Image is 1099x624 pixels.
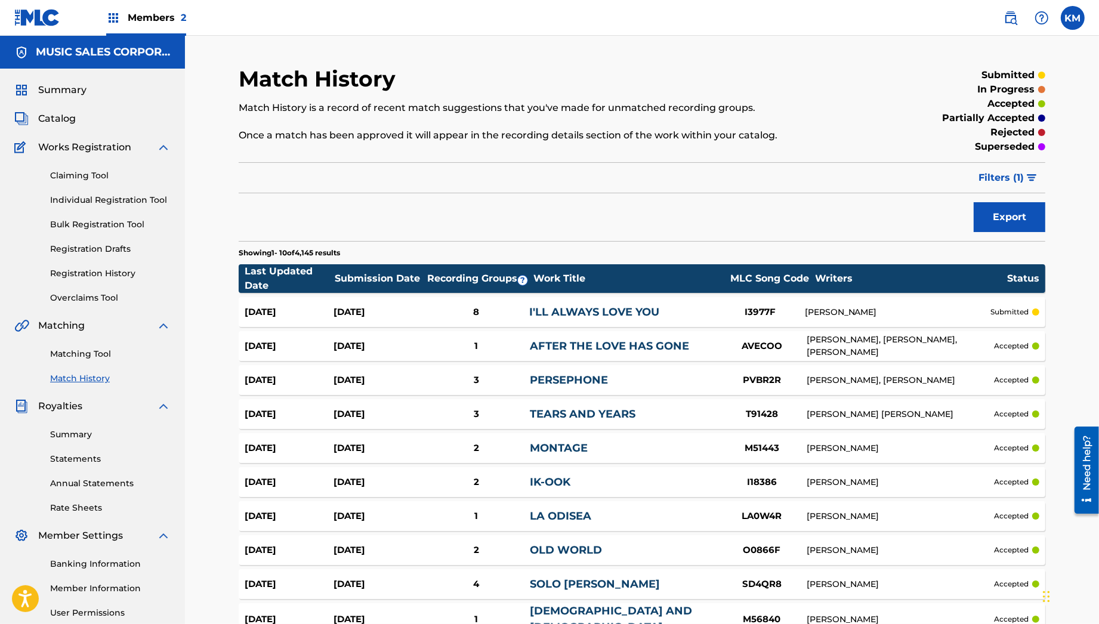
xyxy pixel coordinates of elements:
span: Filters ( 1 ) [978,171,1024,185]
div: MLC Song Code [725,271,814,286]
div: Work Title [533,271,724,286]
div: [PERSON_NAME] [807,578,994,591]
div: [DATE] [245,305,334,319]
h2: Match History [239,66,402,92]
span: Works Registration [38,140,131,155]
div: Status [1007,271,1039,286]
p: submitted [990,307,1029,317]
p: accepted [994,409,1029,419]
a: OLD WORLD [530,543,602,557]
div: [PERSON_NAME] [807,544,994,557]
a: Banking Information [50,558,171,570]
div: [DATE] [334,373,422,387]
a: MONTAGE [530,441,588,455]
a: SummarySummary [14,83,87,97]
div: Drag [1043,579,1050,614]
div: User Menu [1061,6,1085,30]
div: Writers [816,271,1007,286]
div: [PERSON_NAME], [PERSON_NAME], [PERSON_NAME] [807,333,994,359]
div: Chat Widget [1039,567,1099,624]
div: 2 [423,475,530,489]
div: [DATE] [334,407,422,421]
div: [DATE] [334,441,422,455]
span: Members [128,11,186,24]
a: Matching Tool [50,348,171,360]
div: PVBR2R [717,373,807,387]
img: expand [156,319,171,333]
img: expand [156,140,171,155]
div: T91428 [717,407,807,421]
p: Showing 1 - 10 of 4,145 results [239,248,340,258]
img: Summary [14,83,29,97]
div: LA0W4R [717,509,807,523]
a: Rate Sheets [50,502,171,514]
img: filter [1027,174,1037,181]
div: [PERSON_NAME] [807,442,994,455]
div: [DATE] [245,543,334,557]
div: [DATE] [245,339,334,353]
div: I18386 [717,475,807,489]
a: AFTER THE LOVE HAS GONE [530,339,689,353]
a: PERSEPHONE [530,373,608,387]
h5: MUSIC SALES CORPORATION [36,45,171,59]
div: Recording Groups [425,271,533,286]
a: IK-OOK [530,475,570,489]
div: Help [1030,6,1054,30]
div: [PERSON_NAME] [807,510,994,523]
img: expand [156,399,171,413]
p: accepted [994,545,1029,555]
span: Member Settings [38,529,123,543]
p: in progress [977,82,1035,97]
img: help [1035,11,1049,25]
div: [DATE] [334,475,422,489]
img: Member Settings [14,529,29,543]
span: ? [518,276,527,285]
a: Individual Registration Tool [50,194,171,206]
div: O0866F [717,543,807,557]
div: [DATE] [245,407,334,421]
div: [DATE] [334,339,422,353]
button: Export [974,202,1045,232]
div: [DATE] [245,577,334,591]
a: LA ODISEA [530,509,591,523]
div: [DATE] [245,509,334,523]
div: 3 [423,373,530,387]
p: accepted [987,97,1035,111]
div: 3 [423,407,530,421]
a: TEARS AND YEARS [530,407,635,421]
p: accepted [994,341,1029,351]
p: accepted [994,443,1029,453]
a: Match History [50,372,171,385]
p: accepted [994,477,1029,487]
div: 8 [422,305,529,319]
div: [PERSON_NAME], [PERSON_NAME] [807,374,994,387]
div: M51443 [717,441,807,455]
a: Summary [50,428,171,441]
img: Accounts [14,45,29,60]
a: Public Search [999,6,1023,30]
a: Registration History [50,267,171,280]
p: Once a match has been approved it will appear in the recording details section of the work within... [239,128,860,143]
p: partially accepted [942,111,1035,125]
span: Matching [38,319,85,333]
a: SOLO [PERSON_NAME] [530,577,660,591]
a: User Permissions [50,607,171,619]
p: accepted [994,375,1029,385]
p: rejected [990,125,1035,140]
div: [PERSON_NAME] [807,476,994,489]
div: [DATE] [245,373,334,387]
span: Royalties [38,399,82,413]
a: I'LL ALWAYS LOVE YOU [529,305,659,319]
a: Statements [50,453,171,465]
iframe: Resource Center [1066,422,1099,518]
img: Catalog [14,112,29,126]
p: accepted [994,511,1029,521]
a: Overclaims Tool [50,292,171,304]
button: Filters (1) [971,163,1045,193]
img: Works Registration [14,140,30,155]
div: 2 [423,543,530,557]
a: Annual Statements [50,477,171,490]
div: 2 [423,441,530,455]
